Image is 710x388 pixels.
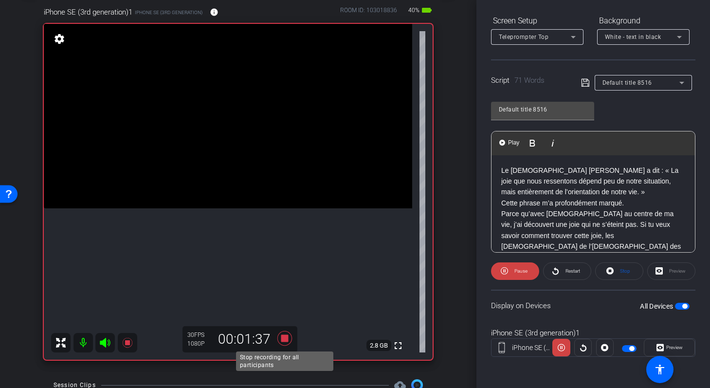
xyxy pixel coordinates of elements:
p: Cette phrase m’a profondément marqué. [501,198,685,208]
mat-icon: accessibility [654,364,666,375]
button: Restart [543,262,591,280]
div: iPhone SE (3rd generation) [512,343,553,353]
button: Play [498,133,521,153]
span: Default title 8516 [602,79,652,86]
mat-icon: info [210,8,218,17]
p: Parce qu’avec [DEMOGRAPHIC_DATA] au centre de ma vie, j’ai découvert une joie qui ne s’éteint pas... [501,208,685,263]
span: FPS [194,332,204,338]
span: Teleprompter Top [499,34,548,40]
div: Background [597,13,690,29]
div: Script [491,75,567,86]
div: 1080P [187,340,212,348]
span: iPhone SE (3rd generation)1 [44,7,132,18]
span: 2.8 GB [366,340,391,351]
div: ROOM ID: 103018836 [340,6,397,20]
span: 40% [407,2,421,18]
input: Title [499,104,586,115]
div: iPhone SE (3rd generation)1 [491,328,695,339]
div: 30 [187,331,212,339]
span: Stop [620,268,630,274]
span: Pause [514,268,528,274]
span: White - text in black [605,34,661,40]
p: Le [DEMOGRAPHIC_DATA] [PERSON_NAME] a dit : « La joie que nous ressentons dépend peu de notre sit... [501,165,685,198]
span: Play [506,139,521,147]
label: All Devices [640,301,675,311]
div: Screen Setup [491,13,583,29]
div: Stop recording for all participants [236,351,333,371]
span: iPhone SE (3rd generation) [135,9,202,16]
img: teleprompter-play.svg [499,140,505,146]
div: 00:01:37 [212,331,277,348]
button: Pause [491,262,539,280]
mat-icon: battery_std [421,4,433,16]
button: Preview [644,339,695,356]
span: 71 Words [514,76,545,85]
span: Restart [565,268,580,274]
button: Stop [595,262,643,280]
mat-icon: fullscreen [392,340,404,351]
mat-icon: settings [53,33,66,45]
div: Display on Devices [491,290,695,321]
span: Preview [666,345,683,350]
